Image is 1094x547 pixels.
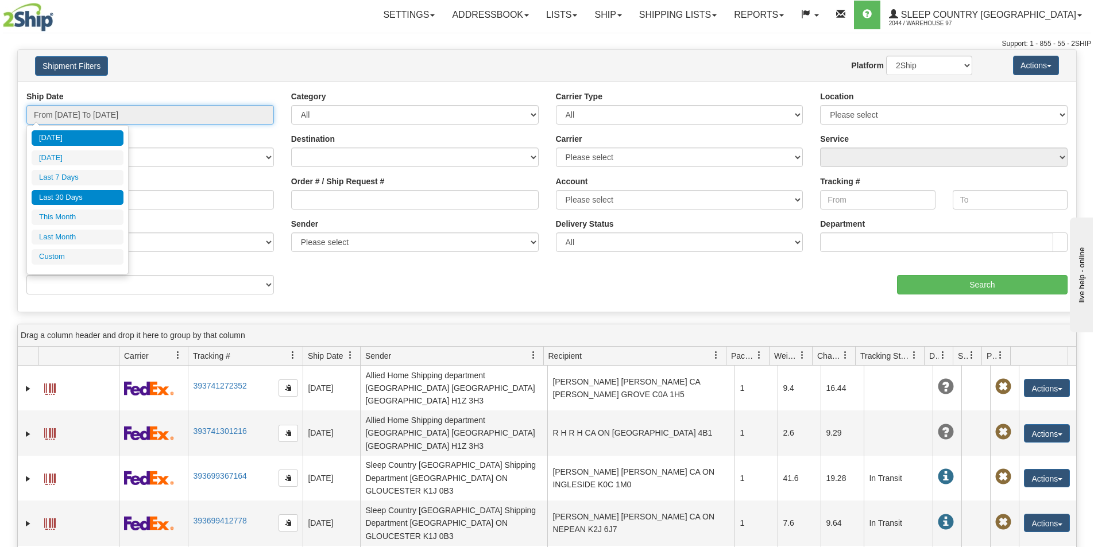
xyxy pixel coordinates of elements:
a: Ship Date filter column settings [341,346,360,365]
span: Ship Date [308,350,343,362]
a: Carrier filter column settings [168,346,188,365]
span: Pickup Not Assigned [995,514,1011,530]
span: Weight [774,350,798,362]
input: To [953,190,1068,210]
td: [PERSON_NAME] [PERSON_NAME] CA ON INGLESIDE K0C 1M0 [547,456,735,501]
td: Allied Home Shipping department [GEOGRAPHIC_DATA] [GEOGRAPHIC_DATA] [GEOGRAPHIC_DATA] H1Z 3H3 [360,410,547,455]
span: In Transit [938,514,954,530]
a: Shipping lists [631,1,725,29]
li: [DATE] [32,150,123,166]
td: In Transit [864,501,933,545]
label: Sender [291,218,318,230]
a: Sender filter column settings [524,346,543,365]
button: Copy to clipboard [279,379,298,397]
td: 9.29 [821,410,864,455]
label: Category [291,91,326,102]
button: Copy to clipboard [279,470,298,487]
li: Last 7 Days [32,170,123,185]
a: Expand [22,383,34,394]
td: Sleep Country [GEOGRAPHIC_DATA] Shipping Department [GEOGRAPHIC_DATA] ON GLOUCESTER K1J 0B3 [360,456,547,501]
a: Tracking # filter column settings [283,346,303,365]
button: Actions [1024,514,1070,532]
td: 1 [735,366,778,410]
li: Custom [32,249,123,265]
td: [DATE] [303,456,360,501]
label: Tracking # [820,176,860,187]
img: 2 - FedEx Express® [124,426,174,440]
a: Label [44,468,56,487]
label: Delivery Status [556,218,614,230]
td: Sleep Country [GEOGRAPHIC_DATA] Shipping Department [GEOGRAPHIC_DATA] ON GLOUCESTER K1J 0B3 [360,501,547,545]
td: R H R H CA ON [GEOGRAPHIC_DATA] 4B1 [547,410,735,455]
div: Support: 1 - 855 - 55 - 2SHIP [3,39,1091,49]
a: Recipient filter column settings [706,346,726,365]
button: Actions [1013,56,1059,75]
a: Label [44,513,56,532]
td: In Transit [864,456,933,501]
td: Allied Home Shipping department [GEOGRAPHIC_DATA] [GEOGRAPHIC_DATA] [GEOGRAPHIC_DATA] H1Z 3H3 [360,366,547,410]
a: Expand [22,428,34,440]
a: Sleep Country [GEOGRAPHIC_DATA] 2044 / Warehouse 97 [880,1,1091,29]
button: Actions [1024,424,1070,443]
a: Settings [374,1,443,29]
td: [DATE] [303,366,360,410]
a: Delivery Status filter column settings [933,346,953,365]
td: [PERSON_NAME] [PERSON_NAME] CA ON NEPEAN K2J 6J7 [547,501,735,545]
td: 1 [735,410,778,455]
a: 393741301216 [193,426,246,436]
td: 7.6 [778,501,821,545]
button: Copy to clipboard [279,514,298,532]
td: 19.28 [821,456,864,501]
span: Pickup Not Assigned [995,469,1011,485]
input: From [820,190,935,210]
label: Location [820,91,853,102]
span: Pickup Status [987,350,996,362]
a: 393741272352 [193,381,246,390]
li: [DATE] [32,130,123,146]
span: Pickup Not Assigned [995,379,1011,395]
span: Pickup Not Assigned [995,424,1011,440]
a: Expand [22,473,34,484]
td: 2.6 [778,410,821,455]
a: Weight filter column settings [793,346,812,365]
img: 2 - FedEx Express® [124,381,174,395]
div: grid grouping header [18,324,1076,347]
td: 1 [735,456,778,501]
a: Lists [538,1,586,29]
input: Search [897,275,1068,294]
img: 2 - FedEx Express® [124,471,174,485]
span: In Transit [938,469,954,485]
a: Ship [586,1,630,29]
span: Recipient [548,350,582,362]
a: Packages filter column settings [749,346,769,365]
label: Carrier Type [556,91,602,102]
span: Sleep Country [GEOGRAPHIC_DATA] [898,10,1076,20]
a: 393699412778 [193,516,246,525]
label: Destination [291,133,335,145]
li: Last 30 Days [32,190,123,205]
td: 9.4 [778,366,821,410]
button: Shipment Filters [35,56,108,76]
label: Platform [851,60,884,71]
span: Unknown [938,424,954,440]
iframe: chat widget [1068,215,1093,332]
span: Tracking Status [860,350,910,362]
label: Account [556,176,588,187]
a: Reports [725,1,793,29]
td: [PERSON_NAME] [PERSON_NAME] CA [PERSON_NAME] GROVE C0A 1H5 [547,366,735,410]
label: Order # / Ship Request # [291,176,385,187]
td: 16.44 [821,366,864,410]
a: Addressbook [443,1,538,29]
img: 2 - FedEx Express® [124,516,174,530]
button: Actions [1024,469,1070,487]
span: Shipment Issues [958,350,968,362]
span: Unknown [938,379,954,395]
td: 1 [735,501,778,545]
label: Service [820,133,849,145]
li: This Month [32,210,123,225]
td: 9.64 [821,501,864,545]
img: logo2044.jpg [3,3,53,32]
div: live help - online [9,10,106,18]
span: Carrier [124,350,149,362]
a: 393699367164 [193,471,246,480]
